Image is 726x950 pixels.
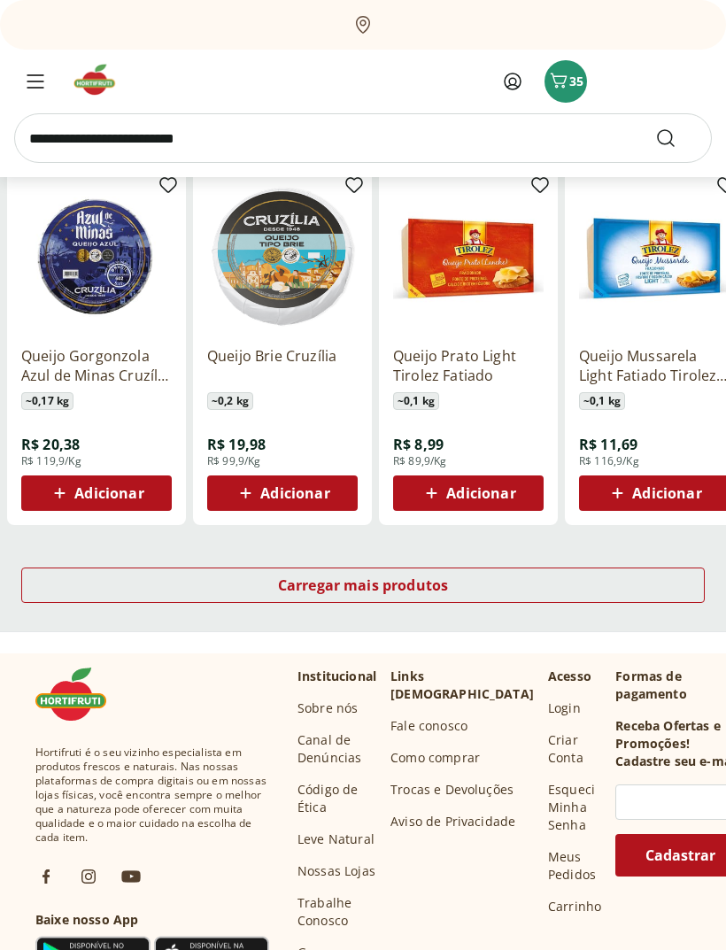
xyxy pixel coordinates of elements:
span: R$ 116,9/Kg [579,454,639,468]
button: Menu [14,60,57,103]
button: Adicionar [207,475,358,511]
span: Carregar mais produtos [278,578,449,592]
span: Hortifruti é o seu vizinho especialista em produtos frescos e naturais. Nas nossas plataformas de... [35,745,269,845]
span: R$ 11,69 [579,435,637,454]
button: Submit Search [655,127,698,149]
span: R$ 20,38 [21,435,80,454]
span: ~ 0,17 kg [21,392,73,410]
a: Canal de Denúncias [297,731,376,767]
a: Como comprar [390,749,480,767]
span: Adicionar [74,486,143,500]
img: Hortifruti [71,62,130,97]
a: Carrinho [548,898,601,915]
a: Queijo Gorgonzola Azul de Minas Cruzília Unidade [21,346,172,385]
a: Queijo Brie Cruzília [207,346,358,385]
p: Links [DEMOGRAPHIC_DATA] [390,668,534,703]
a: Código de Ética [297,781,376,816]
img: ig [78,866,99,887]
span: R$ 19,98 [207,435,266,454]
span: Adicionar [446,486,515,500]
a: Esqueci Minha Senha [548,781,601,834]
a: Leve Natural [297,830,375,848]
button: Carrinho [544,60,587,103]
span: R$ 99,9/Kg [207,454,261,468]
span: 35 [569,73,583,89]
a: Meus Pedidos [548,848,601,884]
span: Adicionar [632,486,701,500]
a: Trocas e Devoluções [390,781,514,799]
a: Aviso de Privacidade [390,813,515,830]
a: Nossas Lojas [297,862,375,880]
span: ~ 0,1 kg [579,392,625,410]
h3: Baixe nosso App [35,911,269,929]
span: ~ 0,2 kg [207,392,253,410]
a: Criar Conta [548,731,601,767]
span: R$ 8,99 [393,435,444,454]
a: Fale conosco [390,717,467,735]
p: Acesso [548,668,591,685]
p: Institucional [297,668,376,685]
button: Adicionar [21,475,172,511]
img: fb [35,866,57,887]
img: Queijo Gorgonzola Azul de Minas Cruzília Unidade [21,182,172,332]
span: ~ 0,1 kg [393,392,439,410]
img: Hortifruti [35,668,124,721]
button: Adicionar [393,475,544,511]
input: search [14,113,712,163]
span: R$ 89,9/Kg [393,454,447,468]
span: Cadastrar [645,848,715,862]
span: R$ 119,9/Kg [21,454,81,468]
span: Adicionar [260,486,329,500]
img: Queijo Prato Light Tirolez Fatiado [393,182,544,332]
a: Queijo Prato Light Tirolez Fatiado [393,346,544,385]
a: Trabalhe Conosco [297,894,376,930]
a: Sobre nós [297,699,358,717]
a: Login [548,699,581,717]
a: Carregar mais produtos [21,568,705,610]
img: ytb [120,866,142,887]
img: Queijo Brie Cruzília [207,182,358,332]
